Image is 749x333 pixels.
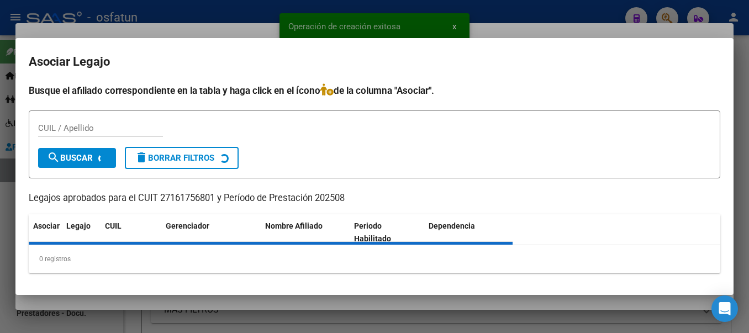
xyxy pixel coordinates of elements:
h2: Asociar Legajo [29,51,720,72]
datatable-header-cell: Nombre Afiliado [261,214,350,251]
div: Open Intercom Messenger [711,295,738,322]
datatable-header-cell: Dependencia [424,214,513,251]
span: Gerenciador [166,221,209,230]
p: Legajos aprobados para el CUIT 27161756801 y Período de Prestación 202508 [29,192,720,205]
mat-icon: search [47,151,60,164]
button: Borrar Filtros [125,147,239,169]
datatable-header-cell: Gerenciador [161,214,261,251]
div: 0 registros [29,245,720,273]
span: Legajo [66,221,91,230]
mat-icon: delete [135,151,148,164]
datatable-header-cell: Asociar [29,214,62,251]
span: Dependencia [429,221,475,230]
button: Buscar [38,148,116,168]
span: Asociar [33,221,60,230]
span: Buscar [47,153,93,163]
h4: Busque el afiliado correspondiente en la tabla y haga click en el ícono de la columna "Asociar". [29,83,720,98]
span: Periodo Habilitado [354,221,391,243]
datatable-header-cell: Periodo Habilitado [350,214,424,251]
datatable-header-cell: Legajo [62,214,101,251]
datatable-header-cell: CUIL [101,214,161,251]
span: Borrar Filtros [135,153,214,163]
span: Nombre Afiliado [265,221,323,230]
span: CUIL [105,221,122,230]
